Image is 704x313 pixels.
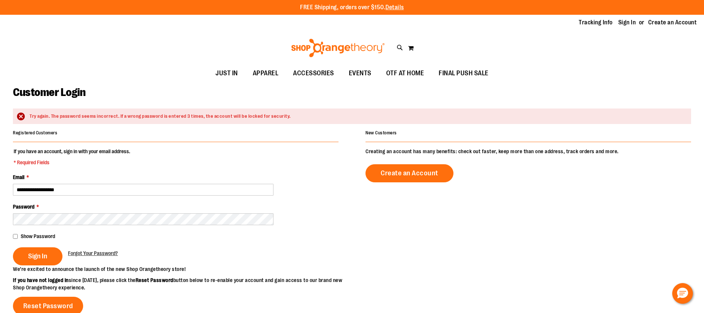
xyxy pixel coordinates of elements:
[13,86,85,99] span: Customer Login
[431,65,496,82] a: FINAL PUSH SALE
[30,113,684,120] div: Try again. The password seems incorrect. If a wrong password is entered 3 times, the account will...
[68,250,118,257] a: Forgot Your Password?
[290,39,386,57] img: Shop Orangetheory
[13,276,352,291] p: since [DATE], please click the button below to re-enable your account and gain access to our bran...
[14,159,130,166] span: * Required Fields
[618,18,636,27] a: Sign In
[300,3,404,12] p: FREE Shipping, orders over $150.
[386,65,424,82] span: OTF AT HOME
[365,148,691,155] p: Creating an account has many benefits: check out faster, keep more than one address, track orders...
[365,130,397,135] strong: New Customers
[28,252,47,260] span: Sign In
[68,250,118,256] span: Forgot Your Password?
[365,164,453,182] a: Create an Account
[579,18,613,27] a: Tracking Info
[286,65,341,82] a: ACCESSORIES
[23,302,73,310] span: Reset Password
[13,265,352,273] p: We’re excited to announce the launch of the new Shop Orangetheory store!
[293,65,334,82] span: ACCESSORIES
[215,65,238,82] span: JUST IN
[13,204,34,210] span: Password
[136,277,173,283] strong: Reset Password
[13,277,69,283] strong: If you have not logged in
[341,65,379,82] a: EVENTS
[385,4,404,11] a: Details
[245,65,286,82] a: APPAREL
[208,65,245,82] a: JUST IN
[349,65,371,82] span: EVENTS
[648,18,697,27] a: Create an Account
[253,65,279,82] span: APPAREL
[439,65,489,82] span: FINAL PUSH SALE
[13,130,57,135] strong: Registered Customers
[13,148,131,166] legend: If you have an account, sign in with your email address.
[379,65,432,82] a: OTF AT HOME
[381,169,438,177] span: Create an Account
[13,247,62,265] button: Sign In
[13,174,24,180] span: Email
[21,233,55,239] span: Show Password
[672,283,693,304] button: Hello, have a question? Let’s chat.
